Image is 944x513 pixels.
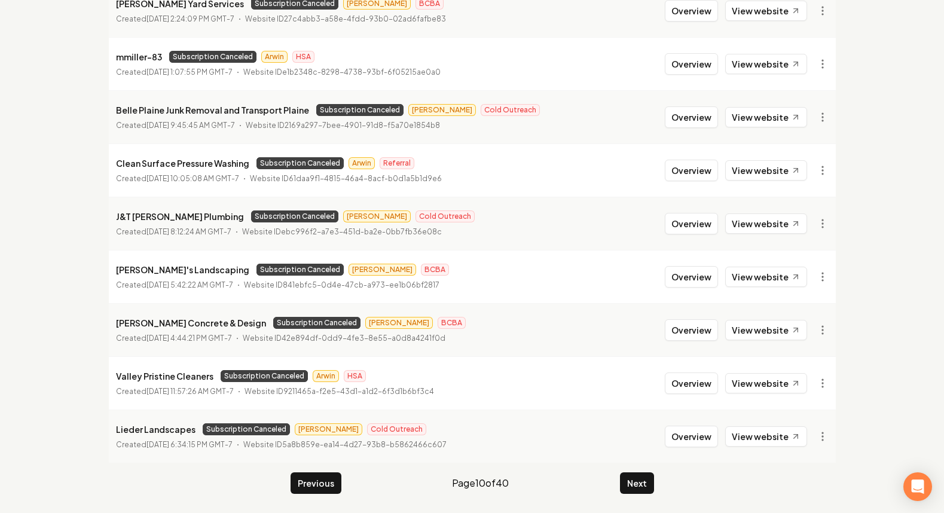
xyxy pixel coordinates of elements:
[116,439,233,451] p: Created
[221,370,308,382] span: Subscription Canceled
[256,157,344,169] span: Subscription Canceled
[316,104,404,116] span: Subscription Canceled
[116,422,195,436] p: Lieder Landscapes
[261,51,288,63] span: Arwin
[273,317,361,329] span: Subscription Canceled
[903,472,932,501] div: Open Intercom Messenger
[481,104,540,116] span: Cold Outreach
[725,54,807,74] a: View website
[146,174,239,183] time: [DATE] 10:05:08 AM GMT-7
[245,13,446,25] p: Website ID 27c4abb3-a58e-4fdd-93b0-02ad6fafbe83
[665,213,718,234] button: Overview
[349,157,375,169] span: Arwin
[725,213,807,234] a: View website
[291,472,341,494] button: Previous
[251,210,338,222] span: Subscription Canceled
[292,51,314,63] span: HSA
[116,279,233,291] p: Created
[246,120,440,132] p: Website ID 2169a297-7bee-4901-91d8-f5a70e1854b8
[116,173,239,185] p: Created
[452,476,509,490] span: Page 10 of 40
[665,160,718,181] button: Overview
[243,439,447,451] p: Website ID 5a8b859e-ea14-4d27-93b8-b5862466c607
[365,317,433,329] span: [PERSON_NAME]
[250,173,442,185] p: Website ID 61daa9f1-4815-46a4-8acf-b0d1a5b1d9e6
[116,103,309,117] p: Belle Plaine Junk Removal and Transport Plaine
[665,106,718,128] button: Overview
[146,14,234,23] time: [DATE] 2:24:09 PM GMT-7
[295,423,362,435] span: [PERSON_NAME]
[146,227,231,236] time: [DATE] 8:12:24 AM GMT-7
[116,13,234,25] p: Created
[665,372,718,394] button: Overview
[256,264,344,276] span: Subscription Canceled
[146,280,233,289] time: [DATE] 5:42:22 AM GMT-7
[116,386,234,398] p: Created
[725,1,807,21] a: View website
[146,68,233,77] time: [DATE] 1:07:55 PM GMT-7
[169,51,256,63] span: Subscription Canceled
[408,104,476,116] span: [PERSON_NAME]
[146,387,234,396] time: [DATE] 11:57:26 AM GMT-7
[116,156,249,170] p: Clean Surface Pressure Washing
[725,426,807,447] a: View website
[116,369,213,383] p: Valley Pristine Cleaners
[344,370,366,382] span: HSA
[343,210,411,222] span: [PERSON_NAME]
[620,472,654,494] button: Next
[725,373,807,393] a: View website
[244,279,439,291] p: Website ID 841ebfc5-0d4e-47cb-a973-ee1b06bf2817
[146,334,232,343] time: [DATE] 4:44:21 PM GMT-7
[725,107,807,127] a: View website
[421,264,449,276] span: BCBA
[665,426,718,447] button: Overview
[665,319,718,341] button: Overview
[116,50,162,64] p: mmiller-83
[725,160,807,181] a: View website
[665,53,718,75] button: Overview
[116,262,249,277] p: [PERSON_NAME]'s Landscaping
[242,226,442,238] p: Website ID ebc996f2-a7e3-451d-ba2e-0bb7fb36e08c
[665,266,718,288] button: Overview
[116,66,233,78] p: Created
[416,210,475,222] span: Cold Outreach
[725,267,807,287] a: View website
[243,332,445,344] p: Website ID 42e894df-0dd9-4fe3-8e55-a0d8a4241f0d
[725,320,807,340] a: View website
[116,120,235,132] p: Created
[367,423,426,435] span: Cold Outreach
[313,370,339,382] span: Arwin
[116,209,244,224] p: J&T [PERSON_NAME] Plumbing
[203,423,290,435] span: Subscription Canceled
[245,386,434,398] p: Website ID 9211465a-f2e5-43d1-a1d2-6f3d1b6bf3c4
[146,121,235,130] time: [DATE] 9:45:45 AM GMT-7
[116,332,232,344] p: Created
[116,226,231,238] p: Created
[243,66,441,78] p: Website ID e1b2348c-8298-4738-93bf-6f05215ae0a0
[438,317,466,329] span: BCBA
[349,264,416,276] span: [PERSON_NAME]
[380,157,414,169] span: Referral
[146,440,233,449] time: [DATE] 6:34:15 PM GMT-7
[116,316,266,330] p: [PERSON_NAME] Concrete & Design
